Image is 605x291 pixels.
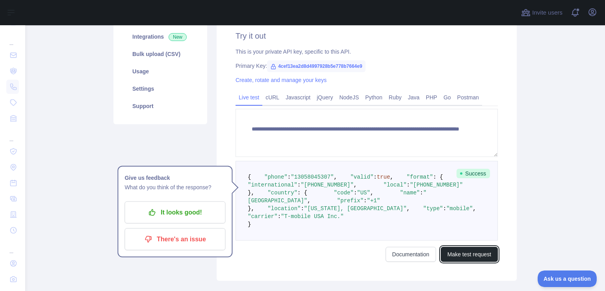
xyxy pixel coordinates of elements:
a: Live test [236,91,262,104]
span: , [390,174,393,180]
span: "US" [357,190,370,196]
span: "[PHONE_NUMBER]" [301,182,353,188]
span: Invite users [532,8,562,17]
span: "location" [267,205,301,212]
a: Python [362,91,386,104]
span: "[GEOGRAPHIC_DATA]" [248,190,427,204]
span: : [420,190,423,196]
a: Settings [123,80,198,97]
span: "format" [406,174,433,180]
span: "carrier" [248,213,278,220]
span: : [354,190,357,196]
span: "[PHONE_NUMBER]" [410,182,463,188]
span: "local" [383,182,406,188]
iframe: Toggle Customer Support [538,270,597,287]
span: , [406,205,410,212]
span: 4cef13ea2d8d4997928b5e778b7664e9 [267,60,366,72]
a: PHP [423,91,440,104]
span: : [443,205,446,212]
div: ... [6,127,19,143]
p: What do you think of the response? [124,183,225,192]
span: Success [457,169,490,178]
a: Integrations New [123,28,198,45]
span: } [248,221,251,228]
span: "type" [423,205,443,212]
span: "country" [267,190,297,196]
div: ... [6,239,19,255]
span: "code" [334,190,353,196]
div: This is your private API key, specific to this API. [236,48,498,56]
a: Documentation [386,247,436,262]
a: Postman [454,91,482,104]
span: , [354,182,357,188]
p: There's an issue [130,233,219,246]
a: Javascript [282,91,314,104]
a: jQuery [314,91,336,104]
span: New [169,33,187,41]
span: "mobile" [446,205,473,212]
span: : { [297,190,307,196]
button: Make test request [441,247,498,262]
span: "phone" [264,174,288,180]
h1: Give us feedback [124,173,225,183]
span: : [373,174,377,180]
a: Ruby [386,91,405,104]
span: "T-mobile USA Inc." [281,213,344,220]
span: : [278,213,281,220]
span: , [370,190,373,196]
span: , [473,205,476,212]
span: : [364,198,367,204]
span: "prefix" [337,198,364,204]
span: }, [248,205,254,212]
button: It looks good! [124,201,225,224]
a: Create, rotate and manage your keys [236,77,327,83]
span: }, [248,190,254,196]
a: Bulk upload (CSV) [123,45,198,63]
span: "valid" [350,174,373,180]
a: cURL [262,91,282,104]
span: "13058045307" [291,174,334,180]
span: "name" [400,190,420,196]
span: "+1" [367,198,380,204]
span: "international" [248,182,297,188]
span: : [288,174,291,180]
div: Primary Key: [236,62,498,70]
a: Usage [123,63,198,80]
div: ... [6,31,19,47]
button: There's an issue [124,228,225,250]
a: Java [405,91,423,104]
button: Invite users [520,6,564,19]
span: : { [433,174,443,180]
span: : [301,205,304,212]
span: "[US_STATE], [GEOGRAPHIC_DATA]" [304,205,406,212]
a: Support [123,97,198,115]
span: , [334,174,337,180]
span: { [248,174,251,180]
span: , [307,198,310,204]
h2: Try it out [236,30,498,41]
span: true [377,174,390,180]
p: It looks good! [130,206,219,219]
a: NodeJS [336,91,362,104]
a: Go [440,91,454,104]
span: : [406,182,410,188]
span: : [297,182,301,188]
